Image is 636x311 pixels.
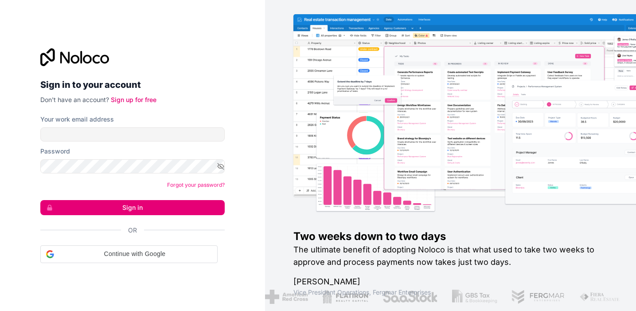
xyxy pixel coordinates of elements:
[293,229,608,244] h1: Two weeks down to two days
[40,159,225,173] input: Password
[293,288,608,297] h1: Vice President Operations , Fergmar Enterprises
[128,226,137,235] span: Or
[40,96,109,103] span: Don't have an account?
[40,245,218,263] div: Continue with Google
[58,249,212,259] span: Continue with Google
[293,244,608,268] h2: The ultimate benefit of adopting Noloco is that what used to take two weeks to approve and proces...
[40,147,70,156] label: Password
[111,96,156,103] a: Sign up for free
[167,181,225,188] a: Forgot your password?
[40,200,225,215] button: Sign in
[293,276,608,288] h1: [PERSON_NAME]
[40,115,114,124] label: Your work email address
[262,290,305,304] img: /assets/american-red-cross-BAupjrZR.png
[40,127,225,142] input: Email address
[40,77,225,93] h2: Sign in to your account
